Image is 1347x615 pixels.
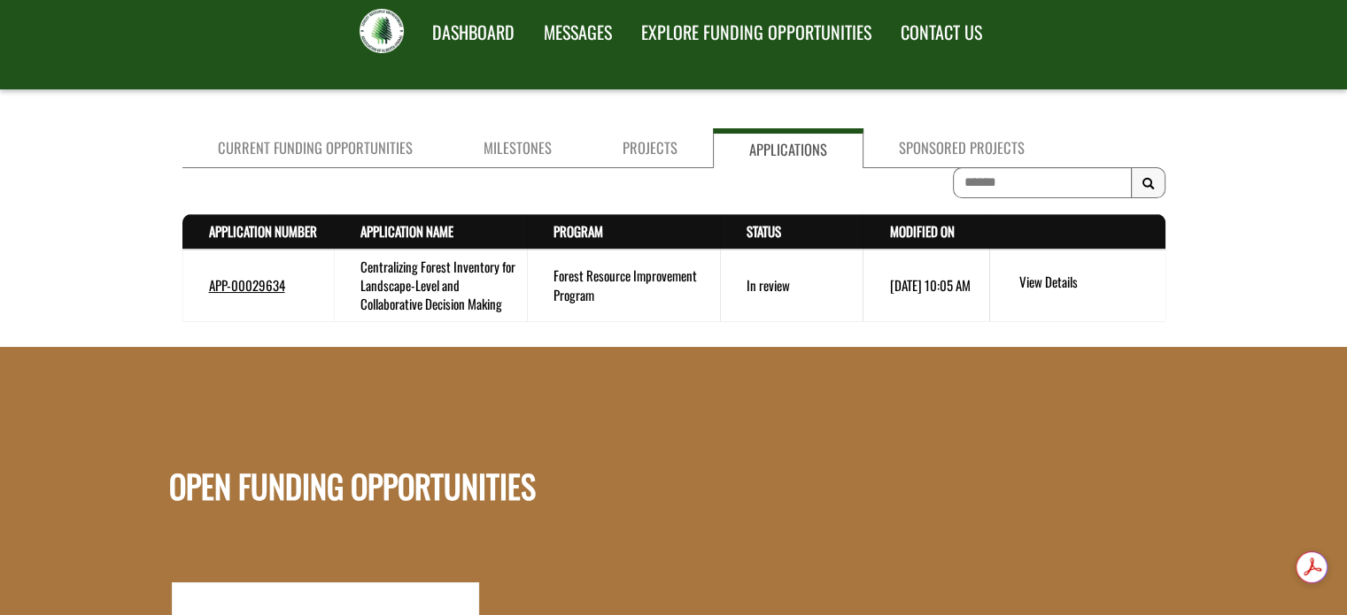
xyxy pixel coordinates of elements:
[747,221,781,241] a: Status
[360,221,453,241] a: Application Name
[863,250,989,321] td: 9/8/2025 10:05 AM
[182,250,334,321] td: APP-00029634
[527,250,720,321] td: Forest Resource Improvement Program
[1131,167,1165,199] button: Search Results
[989,215,1165,250] th: Actions
[1018,273,1157,294] a: View details
[530,11,625,55] a: MESSAGES
[628,11,885,55] a: EXPLORE FUNDING OPPORTUNITIES
[448,128,587,168] a: Milestones
[182,128,448,168] a: Current Funding Opportunities
[416,5,995,55] nav: Main Navigation
[169,365,536,504] h1: OPEN FUNDING OPPORTUNITIES
[334,250,527,321] td: Centralizing Forest Inventory for Landscape-Level and Collaborative Decision Making
[209,275,285,295] a: APP-00029634
[887,11,995,55] a: CONTACT US
[209,221,317,241] a: Application Number
[587,128,713,168] a: Projects
[889,221,954,241] a: Modified On
[720,250,863,321] td: In review
[360,9,404,53] img: FRIAA Submissions Portal
[419,11,528,55] a: DASHBOARD
[863,128,1060,168] a: Sponsored Projects
[989,250,1165,321] td: action menu
[889,275,970,295] time: [DATE] 10:05 AM
[713,128,863,168] a: Applications
[554,221,603,241] a: Program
